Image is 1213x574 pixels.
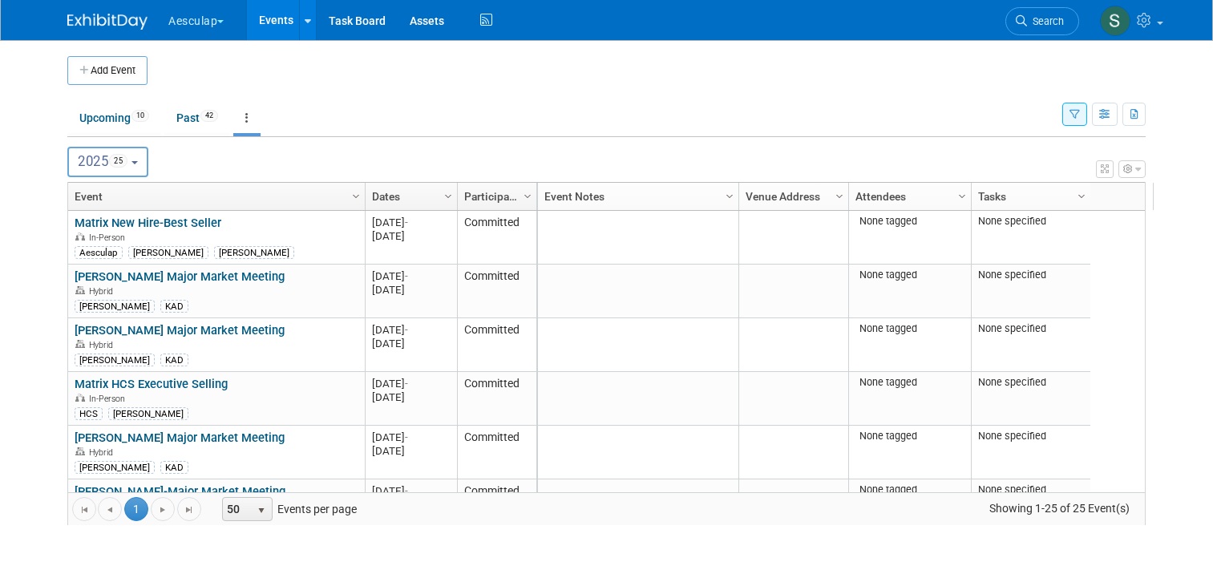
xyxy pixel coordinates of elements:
a: Venue Address [746,183,838,210]
span: In-Person [89,394,130,404]
span: Go to the last page [183,503,196,516]
a: Go to the previous page [98,497,122,521]
td: Committed [457,265,536,318]
td: Committed [457,372,536,426]
a: Event [75,183,354,210]
span: Hybrid [89,340,118,350]
span: Hybrid [89,447,118,458]
div: None specified [978,269,1085,281]
div: None tagged [855,376,965,389]
span: - [405,270,408,282]
div: [DATE] [372,216,450,229]
div: [DATE] [372,229,450,243]
div: KAD [160,354,188,366]
span: 10 [131,110,149,122]
a: Matrix New Hire-Best Seller [75,216,221,230]
div: None tagged [855,483,965,496]
span: Column Settings [723,190,736,203]
div: [PERSON_NAME] [75,354,155,366]
img: In-Person Event [75,394,85,402]
div: [PERSON_NAME] [108,407,188,420]
div: [DATE] [372,283,450,297]
div: None specified [978,322,1085,335]
div: [DATE] [372,337,450,350]
div: None specified [978,376,1085,389]
a: Column Settings [348,183,366,207]
div: None tagged [855,322,965,335]
div: [DATE] [372,444,450,458]
div: None specified [978,430,1085,443]
a: Search [1005,7,1079,35]
span: - [405,216,408,228]
div: [DATE] [372,430,450,444]
span: Column Settings [350,190,362,203]
span: - [405,324,408,336]
div: None tagged [855,269,965,281]
span: Go to the next page [156,503,169,516]
a: [PERSON_NAME] Major Market Meeting [75,430,285,445]
span: Column Settings [956,190,968,203]
div: [PERSON_NAME] [128,246,208,259]
span: 50 [223,498,250,520]
img: Sara Hurson [1100,6,1130,36]
a: Go to the next page [151,497,175,521]
button: 202525 [67,147,148,177]
a: Upcoming10 [67,103,161,133]
td: Committed [457,211,536,265]
div: None tagged [855,215,965,228]
span: - [405,431,408,443]
a: Column Settings [440,183,458,207]
span: 2025 [78,153,127,169]
div: HCS [75,407,103,420]
span: - [405,485,408,497]
img: In-Person Event [75,232,85,241]
a: Event Notes [544,183,728,210]
div: None specified [978,483,1085,496]
span: Column Settings [833,190,846,203]
a: Column Settings [831,183,849,207]
span: Events per page [202,497,373,521]
div: [DATE] [372,484,450,498]
span: 1 [124,497,148,521]
span: 42 [200,110,218,122]
span: Column Settings [442,190,455,203]
a: Go to the first page [72,497,96,521]
td: Committed [457,318,536,372]
div: [PERSON_NAME] [75,461,155,474]
img: Hybrid Event [75,447,85,455]
a: Dates [372,183,447,210]
span: Column Settings [1075,190,1088,203]
span: In-Person [89,232,130,243]
a: Go to the last page [177,497,201,521]
div: [PERSON_NAME] [75,300,155,313]
button: Add Event [67,56,148,85]
td: Committed [457,479,536,533]
span: Showing 1-25 of 25 Event(s) [975,497,1145,519]
a: Column Settings [722,183,739,207]
img: ExhibitDay [67,14,148,30]
td: Committed [457,426,536,479]
div: Aesculap [75,246,123,259]
div: [PERSON_NAME] [214,246,294,259]
span: 25 [109,154,127,168]
span: - [405,378,408,390]
a: Column Settings [1074,183,1091,207]
span: Hybrid [89,286,118,297]
a: Matrix HCS Executive Selling [75,377,228,391]
img: Hybrid Event [75,286,85,294]
a: Past42 [164,103,230,133]
a: Column Settings [954,183,972,207]
a: Tasks [978,183,1080,210]
span: Go to the previous page [103,503,116,516]
a: Participation [464,183,526,210]
img: Hybrid Event [75,340,85,348]
div: None tagged [855,430,965,443]
span: Go to the first page [78,503,91,516]
a: [PERSON_NAME]-Major Market Meeting [75,484,285,499]
a: [PERSON_NAME] Major Market Meeting [75,269,285,284]
div: [DATE] [372,269,450,283]
div: [DATE] [372,377,450,390]
span: select [255,504,268,517]
div: KAD [160,461,188,474]
a: [PERSON_NAME] Major Market Meeting [75,323,285,338]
